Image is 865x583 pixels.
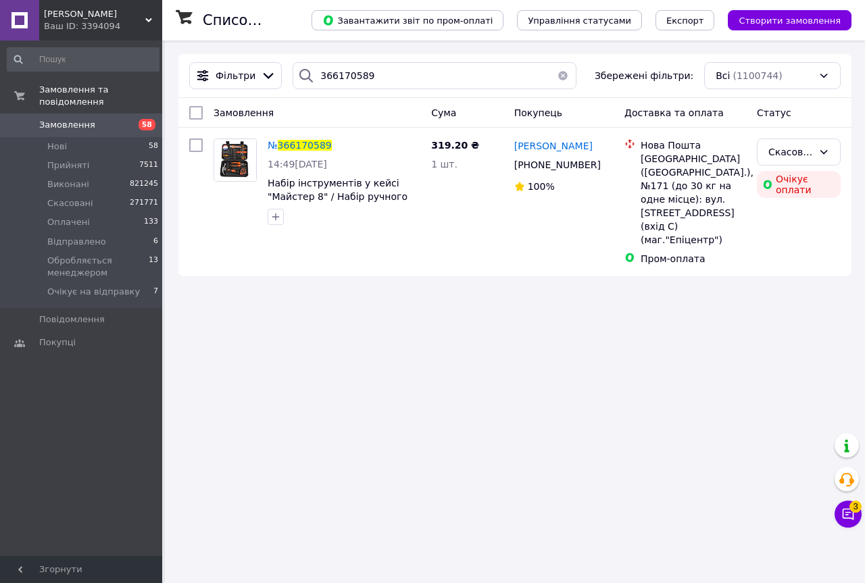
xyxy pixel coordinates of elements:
div: [PHONE_NUMBER] [512,155,603,174]
span: Управління статусами [528,16,631,26]
span: 271771 [130,197,158,209]
div: Нова Пошта [641,138,746,152]
span: [PERSON_NAME] [514,141,593,151]
span: 7511 [139,159,158,172]
span: 6 [153,236,158,248]
span: Створити замовлення [739,16,841,26]
span: Повідомлення [39,313,105,326]
span: Замовлення [39,119,95,131]
img: Фото товару [214,139,256,181]
span: Експорт [666,16,704,26]
button: Експорт [656,10,715,30]
span: Оплачені [47,216,90,228]
span: (1100744) [733,70,782,81]
span: Прийняті [47,159,89,172]
button: Очистить [549,62,576,89]
span: 58 [139,119,155,130]
span: 366170589 [278,140,332,151]
span: Покупець [514,107,562,118]
div: [GEOGRAPHIC_DATA] ([GEOGRAPHIC_DATA].), №171 (до 30 кг на одне місце): вул. [STREET_ADDRESS] (вхі... [641,152,746,247]
span: Нові [47,141,67,153]
span: Замовлення [214,107,274,118]
div: Скасовано [768,145,813,159]
div: Очікує оплати [757,171,841,198]
span: 3 [849,500,862,512]
span: № [268,140,278,151]
button: Управління статусами [517,10,642,30]
div: Пром-оплата [641,252,746,265]
a: Фото товару [214,138,257,182]
span: Фільтри [216,69,255,82]
a: №366170589 [268,140,332,151]
h1: Список замовлень [203,12,340,28]
span: 13 [149,255,158,279]
span: Всі [716,69,730,82]
span: Відправлено [47,236,106,248]
span: HUGO [44,8,145,20]
span: Покупці [39,336,76,349]
span: Завантажити звіт по пром-оплаті [322,14,493,26]
span: Cума [431,107,456,118]
span: Статус [757,107,791,118]
span: Скасовані [47,197,93,209]
a: Створити замовлення [714,14,851,25]
span: 319.20 ₴ [431,140,479,151]
span: 14:49[DATE] [268,159,327,170]
span: 133 [144,216,158,228]
input: Пошук за номером замовлення, ПІБ покупця, номером телефону, Email, номером накладної [293,62,576,89]
span: 821245 [130,178,158,191]
button: Чат з покупцем3 [835,501,862,528]
span: Замовлення та повідомлення [39,84,162,108]
span: 1 шт. [431,159,458,170]
a: [PERSON_NAME] [514,139,593,153]
span: Виконані [47,178,89,191]
span: 100% [528,181,555,192]
span: 7 [153,286,158,298]
span: Доставка та оплата [624,107,724,118]
a: Набір інструментів у кейсі "Майстер 8" / Набір ручного інструменту / Набір ручного інструменту [268,178,409,229]
div: Ваш ID: 3394094 [44,20,162,32]
button: Створити замовлення [728,10,851,30]
button: Завантажити звіт по пром-оплаті [312,10,503,30]
span: Обробляється менеджером [47,255,149,279]
span: 58 [149,141,158,153]
input: Пошук [7,47,159,72]
span: Збережені фільтри: [595,69,693,82]
span: Очікує на відправку [47,286,140,298]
